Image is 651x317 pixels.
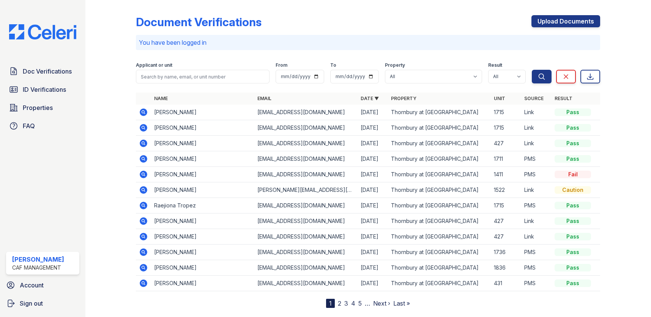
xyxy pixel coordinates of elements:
div: 1 [326,299,335,308]
div: Pass [555,248,591,256]
td: 1715 [491,105,521,120]
div: Pass [555,155,591,163]
span: Properties [23,103,53,112]
td: [DATE] [358,229,388,245]
td: [PERSON_NAME] [151,120,254,136]
div: Pass [555,264,591,271]
td: 1711 [491,151,521,167]
td: Link [521,213,552,229]
td: [EMAIL_ADDRESS][DOMAIN_NAME] [254,260,358,276]
a: Doc Verifications [6,64,79,79]
div: CAF Management [12,264,64,271]
div: Pass [555,108,591,116]
td: Thornbury at [GEOGRAPHIC_DATA] [388,229,491,245]
td: Thornbury at [GEOGRAPHIC_DATA] [388,167,491,182]
p: You have been logged in [139,38,597,47]
label: From [276,62,287,68]
td: 427 [491,213,521,229]
td: [PERSON_NAME] [151,213,254,229]
span: Sign out [20,299,43,308]
td: [DATE] [358,120,388,136]
td: [EMAIL_ADDRESS][DOMAIN_NAME] [254,151,358,167]
td: [DATE] [358,151,388,167]
a: Unit [494,96,505,101]
td: [EMAIL_ADDRESS][DOMAIN_NAME] [254,213,358,229]
a: Account [3,278,82,293]
a: Name [154,96,168,101]
td: Thornbury at [GEOGRAPHIC_DATA] [388,182,491,198]
img: CE_Logo_Blue-a8612792a0a2168367f1c8372b55b34899dd931a85d93a1a3d3e32e68fde9ad4.png [3,24,82,39]
a: Upload Documents [531,15,600,27]
td: PMS [521,260,552,276]
td: [DATE] [358,245,388,260]
a: FAQ [6,118,79,133]
div: Pass [555,217,591,225]
button: Sign out [3,296,82,311]
td: [PERSON_NAME] [151,260,254,276]
a: Next › [373,300,390,307]
td: PMS [521,167,552,182]
td: [PERSON_NAME] [151,151,254,167]
td: Thornbury at [GEOGRAPHIC_DATA] [388,151,491,167]
td: [DATE] [358,213,388,229]
td: Link [521,136,552,151]
td: PMS [521,151,552,167]
td: [EMAIL_ADDRESS][DOMAIN_NAME] [254,198,358,213]
td: [DATE] [358,260,388,276]
td: Thornbury at [GEOGRAPHIC_DATA] [388,105,491,120]
a: Result [555,96,572,101]
a: ID Verifications [6,82,79,97]
td: [PERSON_NAME] [151,182,254,198]
td: [PERSON_NAME] [151,105,254,120]
td: PMS [521,276,552,291]
div: Caution [555,186,591,194]
a: 5 [358,300,362,307]
td: [EMAIL_ADDRESS][DOMAIN_NAME] [254,105,358,120]
td: 427 [491,136,521,151]
td: [PERSON_NAME] [151,276,254,291]
a: Property [391,96,416,101]
a: 3 [344,300,348,307]
div: Pass [555,233,591,240]
td: [EMAIL_ADDRESS][DOMAIN_NAME] [254,136,358,151]
td: Thornbury at [GEOGRAPHIC_DATA] [388,136,491,151]
td: [DATE] [358,167,388,182]
td: [DATE] [358,182,388,198]
td: [EMAIL_ADDRESS][DOMAIN_NAME] [254,120,358,136]
td: Link [521,105,552,120]
span: ID Verifications [23,85,66,94]
td: [EMAIL_ADDRESS][DOMAIN_NAME] [254,229,358,245]
td: [PERSON_NAME] [151,245,254,260]
td: 1836 [491,260,521,276]
div: Pass [555,140,591,147]
td: 1522 [491,182,521,198]
td: Thornbury at [GEOGRAPHIC_DATA] [388,120,491,136]
span: FAQ [23,121,35,130]
input: Search by name, email, or unit number [136,70,270,83]
label: To [330,62,336,68]
td: Link [521,182,552,198]
td: [EMAIL_ADDRESS][DOMAIN_NAME] [254,245,358,260]
label: Property [385,62,405,68]
span: … [365,299,370,308]
span: Doc Verifications [23,67,72,76]
div: Fail [555,171,591,178]
td: [DATE] [358,198,388,213]
td: Thornbury at [GEOGRAPHIC_DATA] [388,198,491,213]
td: [PERSON_NAME][EMAIL_ADDRESS][DOMAIN_NAME] [254,182,358,198]
td: [PERSON_NAME] [151,136,254,151]
td: Thornbury at [GEOGRAPHIC_DATA] [388,245,491,260]
td: [EMAIL_ADDRESS][DOMAIN_NAME] [254,276,358,291]
a: 4 [351,300,355,307]
div: Pass [555,279,591,287]
div: Pass [555,124,591,132]
td: 427 [491,229,521,245]
td: Thornbury at [GEOGRAPHIC_DATA] [388,276,491,291]
td: [DATE] [358,276,388,291]
a: Source [524,96,544,101]
a: 2 [338,300,341,307]
td: Raejiona Tropez [151,198,254,213]
td: PMS [521,245,552,260]
td: [EMAIL_ADDRESS][DOMAIN_NAME] [254,167,358,182]
div: [PERSON_NAME] [12,255,64,264]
